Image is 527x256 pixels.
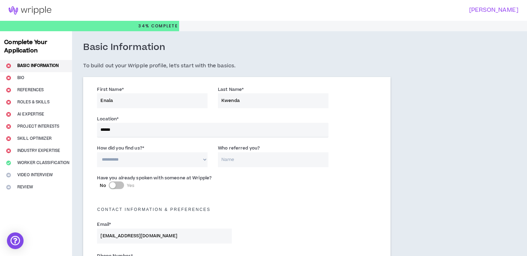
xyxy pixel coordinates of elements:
h3: [PERSON_NAME] [259,7,518,14]
label: Who referred you? [218,143,260,154]
label: Last Name [218,84,244,95]
h5: Contact Information & preferences [92,207,382,212]
label: How did you find us? [97,143,144,154]
label: Location [97,113,118,125]
span: No [100,182,106,189]
label: Have you already spoken with someone at Wripple? [97,172,212,184]
h5: To build out your Wripple profile, let's start with the basics. [83,62,390,70]
input: Enter Email [97,229,231,244]
h3: Basic Information [83,42,165,53]
span: Complete [149,23,178,29]
input: First Name [97,93,208,108]
div: Open Intercom Messenger [7,232,24,249]
p: 34% [138,21,178,31]
input: Name [218,152,328,167]
button: NoYes [109,181,124,189]
span: Yes [127,182,134,189]
input: Last Name [218,93,328,108]
label: Email [97,219,111,230]
h3: Complete Your Application [1,38,71,55]
label: First Name [97,84,123,95]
